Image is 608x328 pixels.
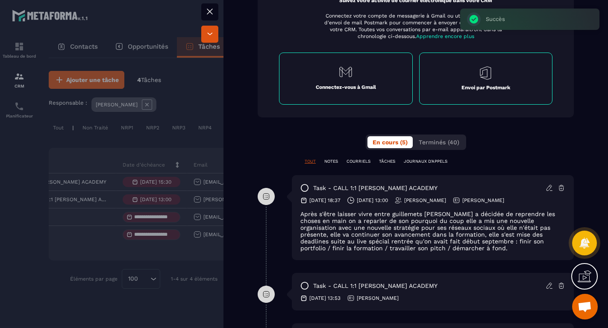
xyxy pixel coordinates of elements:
[324,158,338,164] p: NOTES
[300,211,565,252] div: Après s'être laisser vivre entre guillemets [PERSON_NAME] a décidée de reprendre les choses en ma...
[461,84,510,91] p: Envoi par Postmark
[347,158,370,164] p: COURRIELS
[404,158,447,164] p: JOURNAUX D'APPELS
[313,184,438,192] p: task - CALL 1:1 [PERSON_NAME] ACADEMY
[414,136,464,148] button: Terminés (40)
[313,282,438,290] p: task - CALL 1:1 [PERSON_NAME] ACADEMY
[309,295,341,302] p: [DATE] 13:53
[572,294,598,319] div: Ouvrir le chat
[462,197,504,204] p: [PERSON_NAME]
[373,139,408,146] span: En cours (5)
[316,84,376,91] p: Connectez-vous à Gmail
[419,139,459,146] span: Terminés (40)
[357,295,399,302] p: [PERSON_NAME]
[305,158,316,164] p: TOUT
[367,136,413,148] button: En cours (5)
[309,197,341,204] p: [DATE] 18:37
[404,197,446,204] p: [PERSON_NAME]
[357,197,388,204] p: [DATE] 13:00
[379,158,395,164] p: TÂCHES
